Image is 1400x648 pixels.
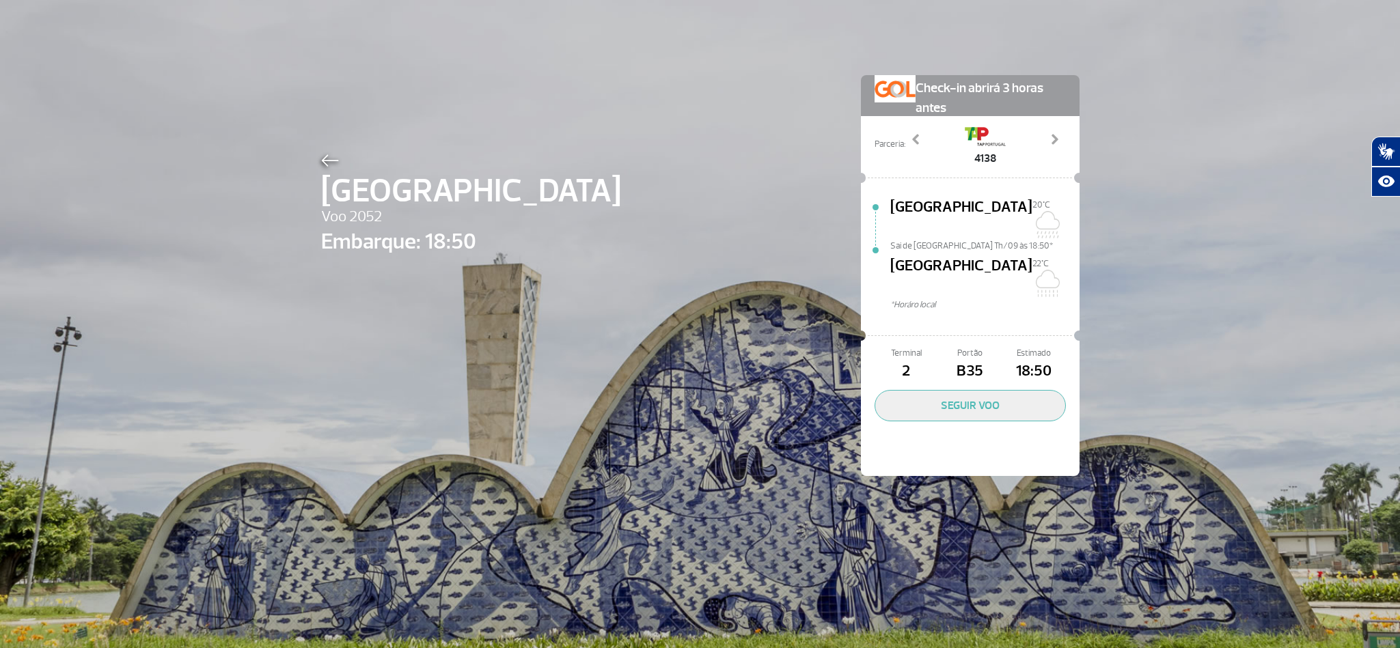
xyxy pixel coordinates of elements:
span: [GEOGRAPHIC_DATA] [890,196,1032,240]
span: [GEOGRAPHIC_DATA] [890,255,1032,298]
button: Abrir recursos assistivos. [1371,167,1400,197]
span: Sai de [GEOGRAPHIC_DATA] Th/09 às 18:50* [890,240,1080,249]
span: Embarque: 18:50 [321,225,621,258]
span: Check-in abrirá 3 horas antes [916,75,1066,118]
img: Nublado [1032,270,1060,297]
span: 2 [875,360,938,383]
span: Estimado [1002,347,1065,360]
button: Abrir tradutor de língua de sinais. [1371,137,1400,167]
span: Voo 2052 [321,206,621,229]
span: 22°C [1032,258,1049,269]
span: 18:50 [1002,360,1065,383]
span: Terminal [875,347,938,360]
span: *Horáro local [890,298,1080,311]
button: SEGUIR VOO [875,390,1066,421]
span: B35 [938,360,1002,383]
div: Plugin de acessibilidade da Hand Talk. [1371,137,1400,197]
img: Chuvoso [1032,211,1060,238]
span: Portão [938,347,1002,360]
span: 20°C [1032,199,1050,210]
span: [GEOGRAPHIC_DATA] [321,167,621,216]
span: 4138 [965,150,1006,167]
span: Parceria: [875,138,905,151]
